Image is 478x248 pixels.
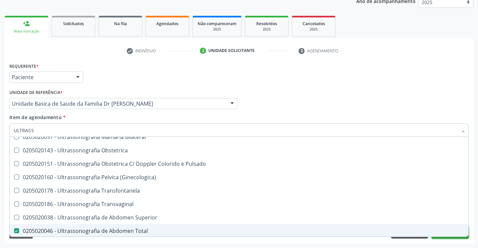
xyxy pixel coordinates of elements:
span: Unidade Basica de Saude da Familia Dr [PERSON_NAME] [12,100,224,107]
span: Solicitados [63,21,84,27]
div: Nova marcação [9,29,44,34]
div: 0205020143 - Ultrassonografia Obstetrica [14,148,464,153]
div: 0205020097 - Ultrassonografia Mamaria Bilateral [14,134,464,140]
div: Unidade solicitante [208,48,255,54]
span: Item de agendamento [9,114,62,120]
input: Buscar por procedimentos [14,123,458,137]
span: Na fila [114,21,127,27]
div: 0205020151 - Ultrassonografia Obstetrica C/ Doppler Colorido e Pulsado [14,161,464,166]
span: Agendados [156,21,178,27]
span: Paciente [12,74,69,81]
span: Resolvidos [256,21,277,27]
div: 0205020186 - Ultrassonografia Transvaginal [14,201,464,207]
div: 0205020178 - Ultrassonografia Transfontanela [14,188,464,193]
label: Requerente [9,61,39,71]
label: Unidade de referência [9,88,63,98]
div: 2025 [297,27,330,32]
div: 0205020038 - Ultrassonografia de Abdomen Superior [14,215,464,220]
div: person_add [23,20,30,27]
div: 2025 [198,27,236,32]
span: Cancelados [303,21,325,27]
div: 0205020160 - Ultrassonografia Pelvica (Ginecologica) [14,175,464,180]
div: 0205020046 - Ultrassonografia de Abdomen Total [14,228,464,234]
div: 2025 [250,27,283,32]
span: Não compareceram [198,21,236,27]
div: 2 [200,48,206,54]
